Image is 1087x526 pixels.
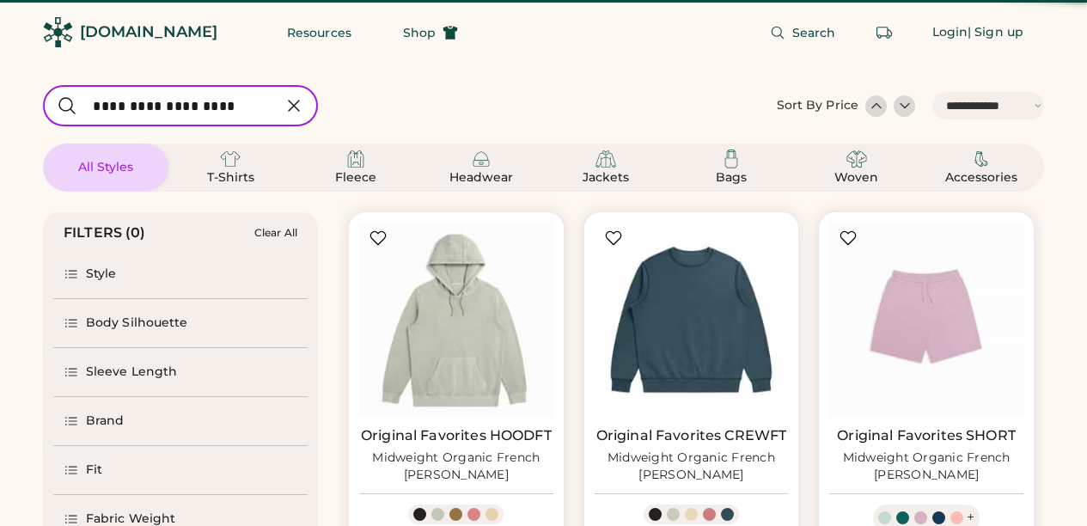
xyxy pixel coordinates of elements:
button: Retrieve an order [867,15,901,50]
img: T-Shirts Icon [220,149,241,169]
div: Sleeve Length [86,364,177,381]
div: Headwear [443,169,520,187]
span: Shop [403,27,436,39]
span: Search [792,27,836,39]
img: Jackets Icon [595,149,616,169]
a: Original Favorites SHORT [837,427,1016,444]
div: Woven [818,169,895,187]
img: Original Favorites CREWFT Midweight Organic French Terry Crewneck [595,223,789,417]
div: Clear All [254,227,297,239]
img: Accessories Icon [971,149,992,169]
div: T-Shirts [192,169,269,187]
a: Original Favorites CREWFT [596,427,787,444]
div: Bags [693,169,770,187]
div: FILTERS (0) [64,223,146,243]
div: Fleece [317,169,394,187]
div: Login [932,24,968,41]
img: Rendered Logo - Screens [43,17,73,47]
img: Headwear Icon [471,149,492,169]
div: Midweight Organic French [PERSON_NAME] [359,450,553,484]
img: Woven Icon [846,149,867,169]
img: Original Favorites HOODFT Midweight Organic French Terry Hoodie [359,223,553,417]
div: Accessories [943,169,1020,187]
button: Shop [382,15,479,50]
img: Original Favorites SHORT Midweight Organic French Terry Short [829,223,1023,417]
button: Resources [266,15,372,50]
div: Body Silhouette [86,315,188,332]
div: | Sign up [968,24,1023,41]
div: Sort By Price [777,97,858,114]
div: Fit [86,462,102,479]
div: All Styles [67,159,144,176]
a: Original Favorites HOODFT [361,427,552,444]
div: [DOMAIN_NAME] [80,21,217,43]
img: Bags Icon [721,149,742,169]
img: Fleece Icon [345,149,366,169]
div: Jackets [567,169,644,187]
button: Search [749,15,857,50]
div: Style [86,266,117,283]
div: Midweight Organic French [PERSON_NAME] [595,450,789,484]
div: Brand [86,413,125,430]
div: Midweight Organic French [PERSON_NAME] [829,450,1023,484]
